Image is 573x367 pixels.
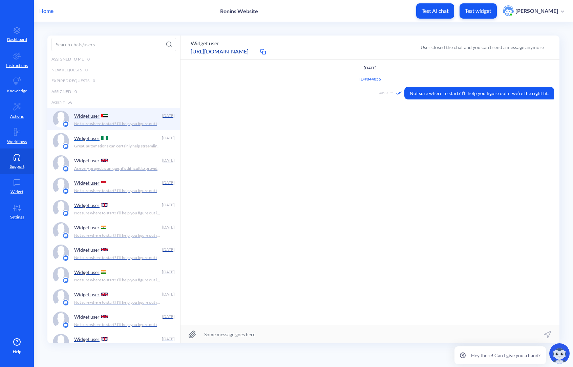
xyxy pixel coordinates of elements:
p: [PERSON_NAME] [515,7,558,15]
input: Some message goes here [181,325,559,343]
a: platform iconWidget user [DATE]Not sure where to start? I’ll help you figure out if we’re the rig... [47,242,180,264]
p: Not sure where to start? I’ll help you figure out if we’re the right fit. [74,232,161,238]
p: Widget user [74,202,100,208]
p: Test widget [465,7,491,14]
p: Settings [10,214,24,220]
p: Widget user [74,135,100,141]
a: platform iconWidget user [DATE]Not sure where to start? I’ll help you figure out if we’re the rig... [47,220,180,242]
span: Help [13,349,21,355]
img: copilot-icon.svg [549,343,570,364]
p: Test AI chat [422,7,449,14]
p: Dashboard [7,37,27,43]
a: platform iconWidget user [DATE]Not sure where to start? I’ll help you figure out if we’re the rig... [47,309,180,331]
img: IN [101,226,106,229]
p: Not sure where to start? I’ll help you figure out if we’re the right fit. [74,188,161,194]
img: platform icon [62,188,69,194]
p: Not sure where to start? I’ll help you figure out if we’re the right fit. [74,255,161,261]
img: platform icon [62,322,69,328]
img: user photo [503,5,514,16]
p: Hey there! Can I give you a hand? [471,352,540,359]
div: [DATE] [161,247,175,253]
a: platform iconWidget user [DATE]Not sure where to start? I’ll help you figure out if we’re the rig... [47,108,180,130]
p: Workflows [7,139,27,145]
p: Widget user [74,247,100,253]
div: [DATE] [161,135,175,141]
p: Not sure where to start? I’ll help you figure out if we’re the right fit. [74,277,161,283]
div: [DATE] [161,291,175,297]
img: NG [101,136,108,140]
div: User closed the chat and you can’t send a message anymore [421,44,544,51]
span: 0 [85,67,88,73]
p: Actions [10,113,24,119]
img: GB [101,248,108,251]
img: AE [101,114,108,117]
button: user photo[PERSON_NAME] [500,5,568,17]
img: GB [101,337,108,341]
p: Widget user [74,269,100,275]
div: Assigned [47,86,180,97]
p: Not sure where to start? I’ll help you figure out if we’re the right fit. [74,299,161,305]
img: platform icon [62,277,69,284]
p: Support [10,163,24,169]
p: Not sure where to start? I’ll help you figure out if we’re the right fit. [74,210,161,216]
img: IN [101,270,106,274]
p: As every project is unique, it's difficult to provide a price without understanding your specific... [74,165,161,171]
div: [DATE] [161,157,175,163]
span: 0 [93,78,95,84]
span: 0 [87,56,90,62]
img: platform icon [62,121,69,128]
div: Agent [47,97,180,108]
div: [DATE] [161,224,175,230]
div: Conversation ID [354,76,386,82]
div: [DATE] [161,336,175,342]
img: platform icon [62,255,69,261]
div: [DATE] [161,202,175,208]
button: Test widget [460,3,497,19]
div: Assigned to me [47,54,180,65]
img: platform icon [62,232,69,239]
p: Widget user [74,314,100,320]
a: platform iconWidget user [DATE] [47,331,180,353]
p: Widget user [74,336,100,342]
span: Not sure where to start? I’ll help you figure out if we’re the right fit. [404,87,554,99]
p: Widget user [74,113,100,119]
p: Widget user [74,225,100,230]
a: platform iconWidget user [DATE]Not sure where to start? I’ll help you figure out if we’re the rig... [47,197,180,220]
img: GB [101,315,108,318]
p: Ronins Website [220,8,258,14]
a: [URL][DOMAIN_NAME] [191,47,258,55]
img: GB [101,293,108,296]
p: Not sure where to start? I’ll help you figure out if we’re the right fit. [74,322,161,328]
div: [DATE] [161,269,175,275]
p: Widget user [74,180,100,186]
input: Search chats/users [51,38,176,51]
img: platform icon [62,299,69,306]
span: 03:20 PM [379,90,394,96]
button: Test AI chat [416,3,454,19]
img: platform icon [62,143,69,150]
img: GB [101,159,108,162]
div: Expired Requests [47,75,180,86]
p: Widget [10,189,23,195]
p: Widget user [74,292,100,297]
p: Not sure where to start? I’ll help you figure out if we’re the right fit. [74,121,161,127]
div: [DATE] [161,113,175,119]
a: platform iconWidget user [DATE]Not sure where to start? I’ll help you figure out if we’re the rig... [47,286,180,309]
span: 0 [75,89,77,95]
p: Knowledge [7,88,27,94]
div: [DATE] [161,314,175,320]
p: [DATE] [186,65,554,71]
img: platform icon [62,165,69,172]
a: platform iconWidget user [DATE]Great, automations can certainly help streamline operations and im... [47,130,180,153]
a: platform iconWidget user [DATE]Not sure where to start? I’ll help you figure out if we’re the rig... [47,175,180,197]
p: Instructions [6,63,28,69]
img: ID [101,181,106,184]
img: platform icon [62,210,69,217]
div: [DATE] [161,180,175,186]
p: Great, automations can certainly help streamline operations and improve efficiency. Could you ple... [74,143,161,149]
p: Home [39,7,54,15]
div: New Requests [47,65,180,75]
p: Widget user [74,158,100,163]
button: Widget user [191,39,219,47]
